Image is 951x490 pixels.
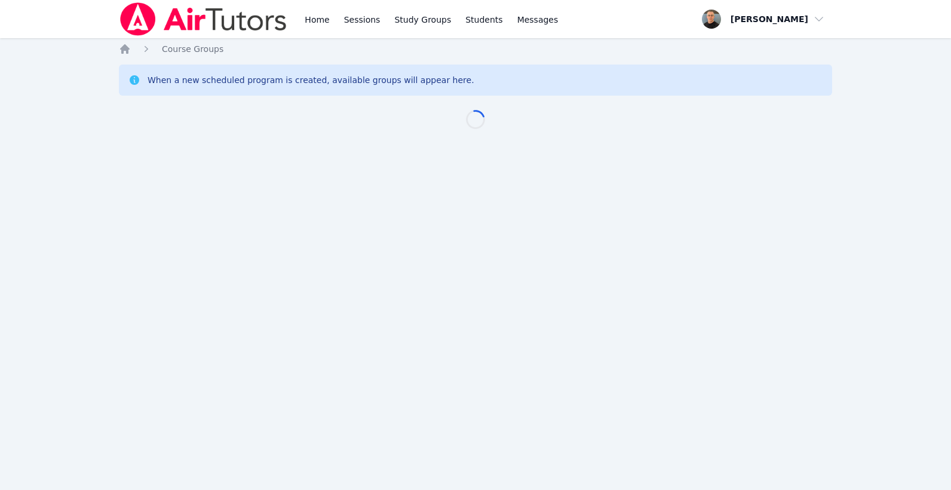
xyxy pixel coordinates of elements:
nav: Breadcrumb [119,43,832,55]
span: Course Groups [162,44,223,54]
img: Air Tutors [119,2,288,36]
a: Course Groups [162,43,223,55]
span: Messages [517,14,559,26]
div: When a new scheduled program is created, available groups will appear here. [148,74,474,86]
